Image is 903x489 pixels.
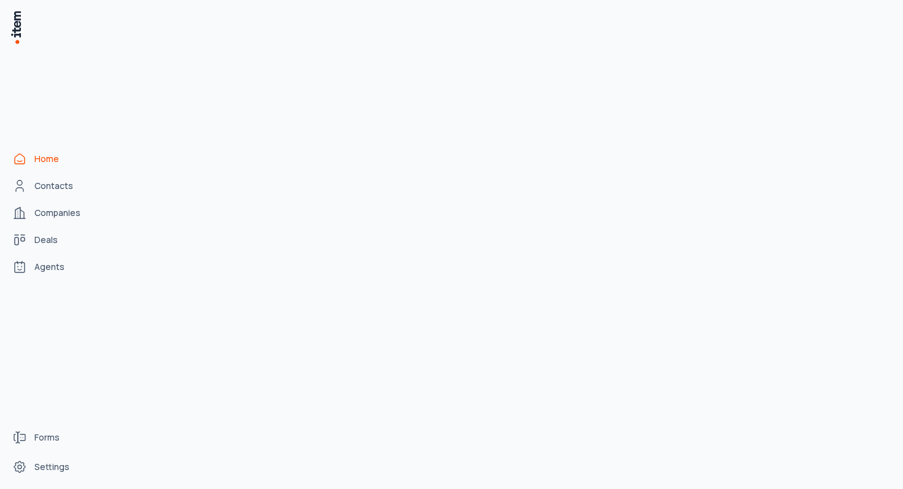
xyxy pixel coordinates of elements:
img: Item Brain Logo [10,10,22,45]
span: Home [34,153,59,165]
a: Companies [7,201,101,225]
span: Companies [34,207,80,219]
span: Contacts [34,180,73,192]
span: Settings [34,461,69,473]
span: Agents [34,261,64,273]
span: Deals [34,234,58,246]
a: Contacts [7,174,101,198]
a: Agents [7,255,101,279]
a: Home [7,147,101,171]
span: Forms [34,431,60,444]
a: Settings [7,455,101,479]
a: deals [7,228,101,252]
a: Forms [7,425,101,450]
